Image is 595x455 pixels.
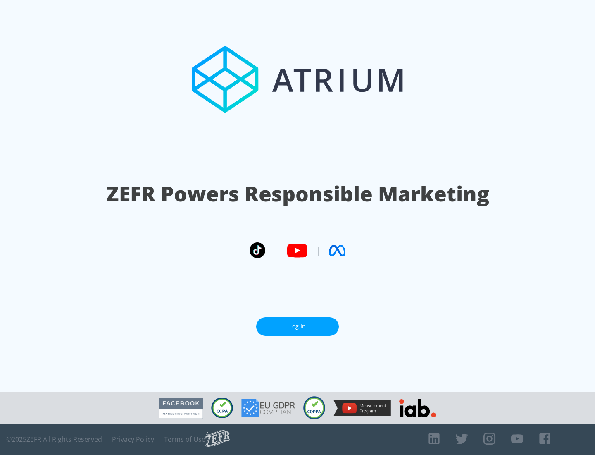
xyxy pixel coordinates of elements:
img: Facebook Marketing Partner [159,398,203,419]
a: Terms of Use [164,435,205,443]
img: COPPA Compliant [303,396,325,419]
a: Privacy Policy [112,435,154,443]
img: CCPA Compliant [211,398,233,418]
h1: ZEFR Powers Responsible Marketing [106,180,489,208]
span: © 2025 ZEFR All Rights Reserved [6,435,102,443]
span: | [316,244,321,257]
img: YouTube Measurement Program [333,400,391,416]
a: Log In [256,317,339,336]
span: | [274,244,278,257]
img: IAB [399,399,436,417]
img: GDPR Compliant [241,399,295,417]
